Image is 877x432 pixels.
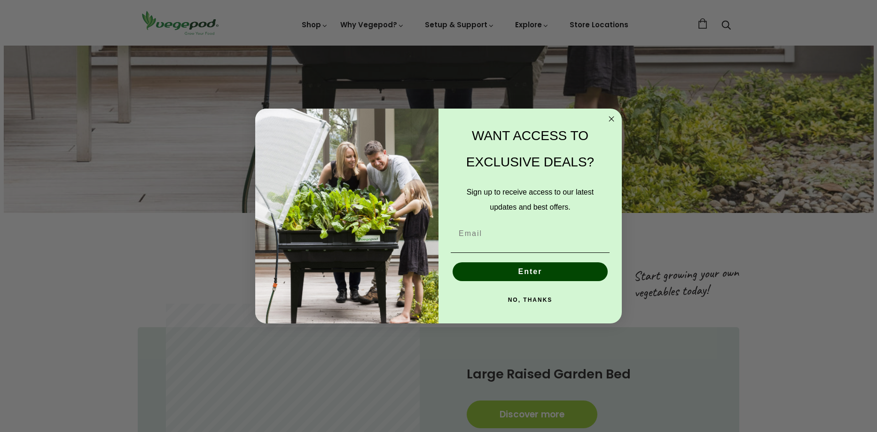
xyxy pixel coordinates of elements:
input: Email [451,224,610,243]
button: NO, THANKS [451,291,610,309]
button: Enter [453,262,608,281]
img: underline [451,252,610,253]
button: Close dialog [606,113,617,125]
img: e9d03583-1bb1-490f-ad29-36751b3212ff.jpeg [255,109,438,323]
span: Sign up to receive access to our latest updates and best offers. [467,188,594,211]
span: WANT ACCESS TO EXCLUSIVE DEALS? [466,128,594,169]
